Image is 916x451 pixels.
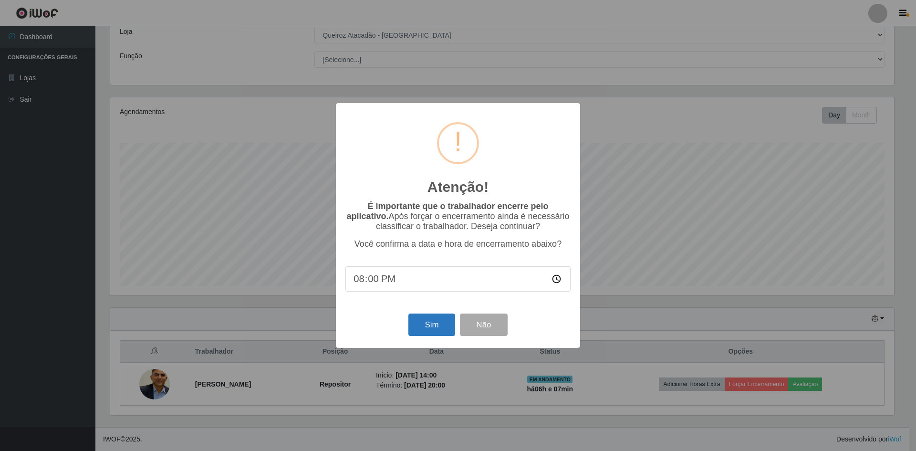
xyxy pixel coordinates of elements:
button: Não [460,314,507,336]
b: É importante que o trabalhador encerre pelo aplicativo. [346,201,548,221]
button: Sim [408,314,455,336]
p: Após forçar o encerramento ainda é necessário classificar o trabalhador. Deseja continuar? [345,201,571,231]
h2: Atenção! [427,178,489,196]
p: Você confirma a data e hora de encerramento abaixo? [345,239,571,249]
